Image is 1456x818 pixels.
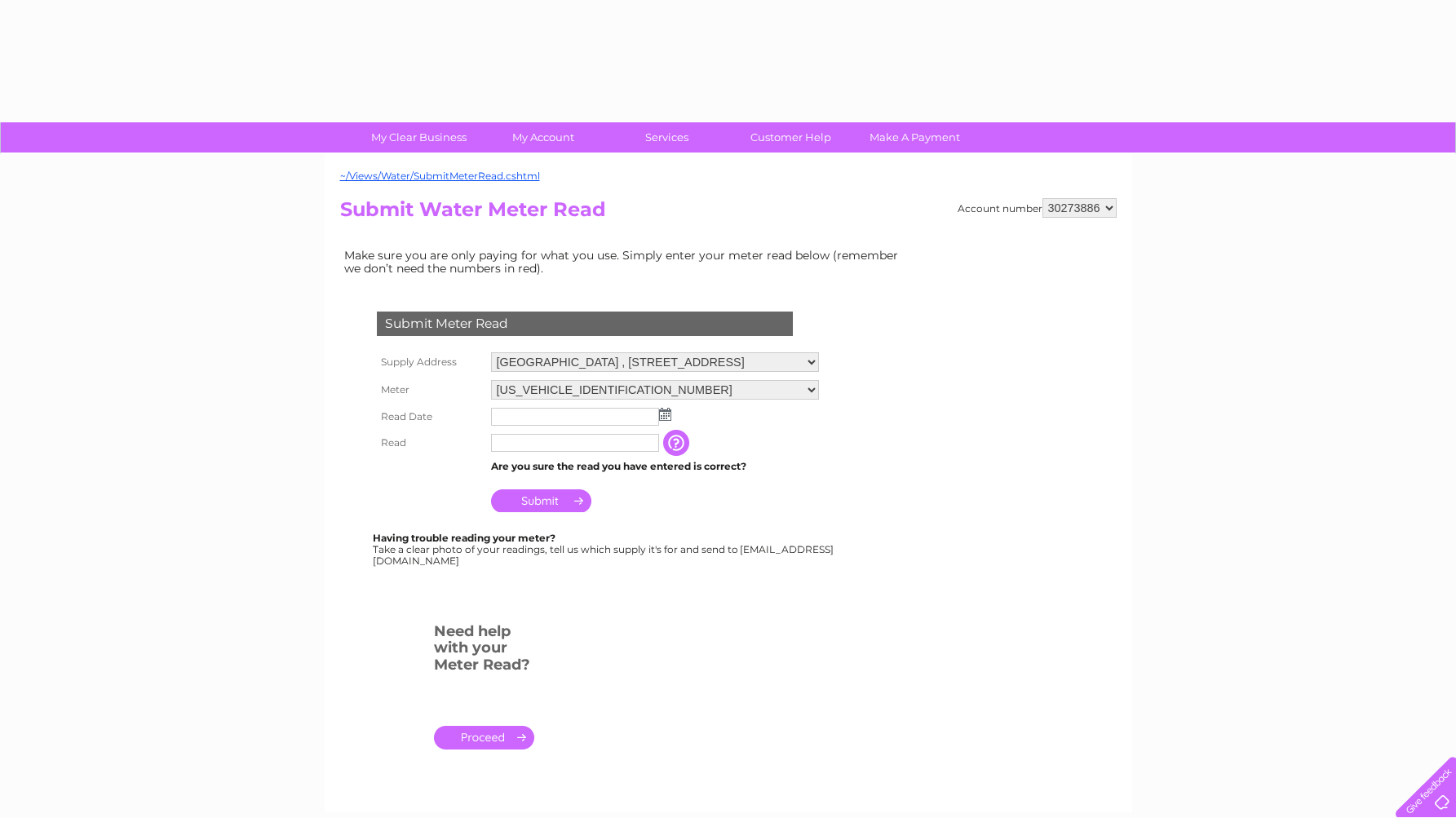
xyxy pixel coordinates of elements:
[373,532,555,544] b: Having trouble reading your meter?
[847,122,982,153] a: Make A Payment
[373,533,836,566] div: Take a clear photo of your readings, tell us which supply it's for and send to [EMAIL_ADDRESS][DO...
[352,122,486,153] a: My Clear Business
[434,620,534,682] h3: Need help with your Meter Read?
[958,198,1117,218] div: Account number
[476,122,610,153] a: My Account
[373,430,487,456] th: Read
[659,408,671,421] img: ...
[373,376,487,404] th: Meter
[600,122,734,153] a: Services
[373,348,487,376] th: Supply Address
[434,726,534,749] a: .
[724,122,858,153] a: Customer Help
[340,245,911,279] td: Make sure you are only paying for what you use. Simply enter your meter read below (remember we d...
[373,404,487,430] th: Read Date
[663,430,693,456] input: Information
[487,456,823,477] td: Are you sure the read you have entered is correct?
[377,312,793,336] div: Submit Meter Read
[340,198,1117,229] h2: Submit Water Meter Read
[491,489,591,512] input: Submit
[340,170,540,182] a: ~/Views/Water/SubmitMeterRead.cshtml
